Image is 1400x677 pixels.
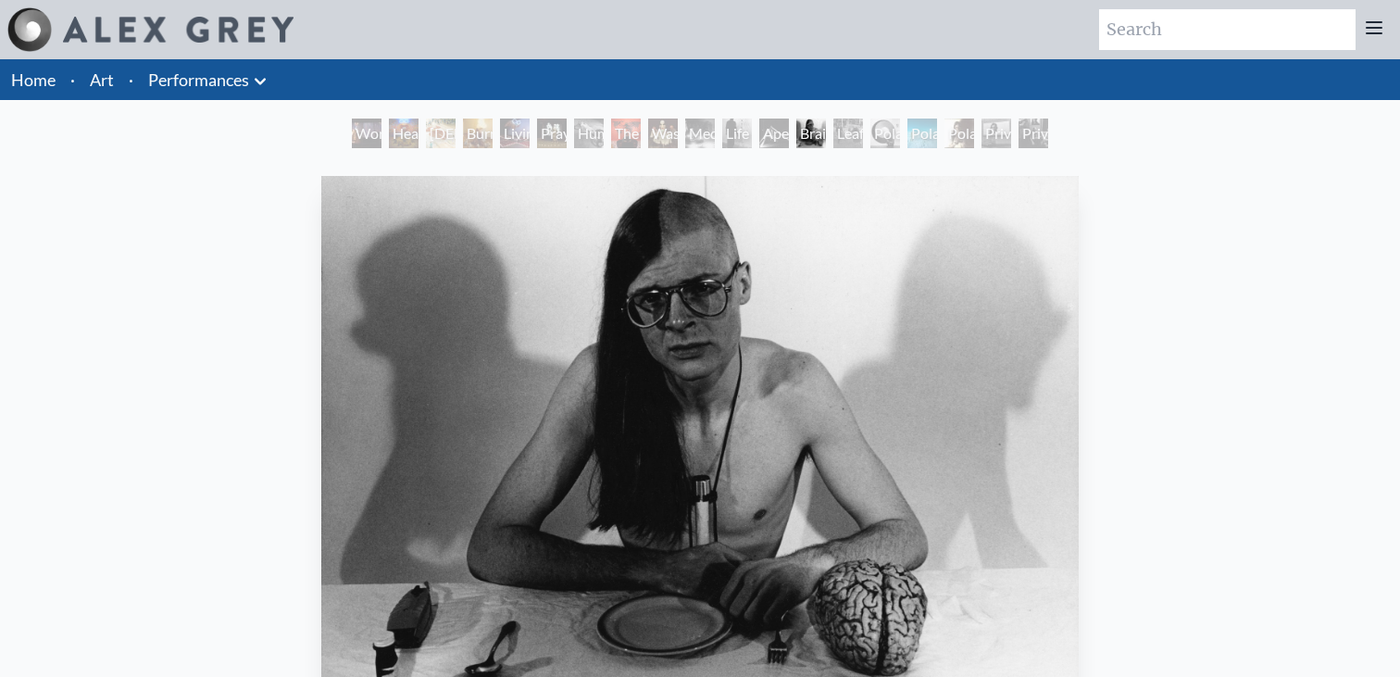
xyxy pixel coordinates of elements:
[759,119,789,148] div: Apex
[389,119,419,148] div: Heart Net
[121,59,141,100] li: ·
[500,119,530,148] div: Living Cross
[1019,119,1048,148] div: Private Subway
[148,67,249,93] a: Performances
[63,59,82,100] li: ·
[981,119,1011,148] div: Private Billboard
[426,119,456,148] div: [DEMOGRAPHIC_DATA]
[611,119,641,148] div: The Beast
[574,119,604,148] div: Human Race
[944,119,974,148] div: Polarity Works
[870,119,900,148] div: Polar Unity
[907,119,937,148] div: Polar Wandering
[796,119,826,148] div: Brain Sack
[352,119,381,148] div: World Spirit
[11,69,56,90] a: Home
[722,119,752,148] div: Life Energy
[90,67,114,93] a: Art
[648,119,678,148] div: Wasteland
[685,119,715,148] div: Meditations on Mortality
[463,119,493,148] div: Burnt Offering
[537,119,567,148] div: Prayer Wheel
[1099,9,1356,50] input: Search
[833,119,863,148] div: Leaflets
